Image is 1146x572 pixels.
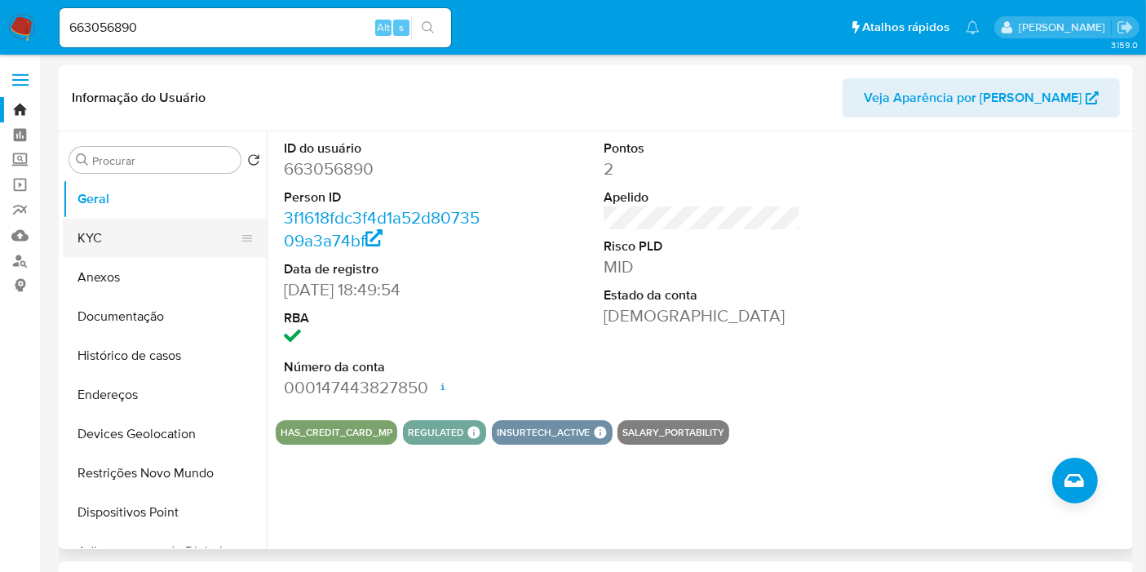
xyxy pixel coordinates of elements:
[76,153,89,166] button: Procurar
[60,17,451,38] input: Pesquise usuários ou casos...
[604,188,801,206] dt: Apelido
[92,153,234,168] input: Procurar
[63,532,267,571] button: Adiantamentos de Dinheiro
[843,78,1120,118] button: Veja Aparência por [PERSON_NAME]
[864,78,1082,118] span: Veja Aparência por [PERSON_NAME]
[284,376,481,399] dd: 000147443827850
[63,297,267,336] button: Documentação
[604,255,801,278] dd: MID
[966,20,980,34] a: Notificações
[63,180,267,219] button: Geral
[63,219,254,258] button: KYC
[284,206,480,252] a: 3f1618fdc3f4d1a52d8073509a3a74bf
[604,157,801,180] dd: 2
[604,237,801,255] dt: Risco PLD
[284,260,481,278] dt: Data de registro
[284,309,481,327] dt: RBA
[247,153,260,171] button: Retornar ao pedido padrão
[284,140,481,157] dt: ID do usuário
[604,140,801,157] dt: Pontos
[284,278,481,301] dd: [DATE] 18:49:54
[284,358,481,376] dt: Número da conta
[377,20,390,35] span: Alt
[63,258,267,297] button: Anexos
[284,157,481,180] dd: 663056890
[604,286,801,304] dt: Estado da conta
[63,415,267,454] button: Devices Geolocation
[284,188,481,206] dt: Person ID
[63,454,267,493] button: Restrições Novo Mundo
[63,493,267,532] button: Dispositivos Point
[862,19,949,36] span: Atalhos rápidos
[411,16,445,39] button: search-icon
[604,304,801,327] dd: [DEMOGRAPHIC_DATA]
[63,336,267,375] button: Histórico de casos
[1117,19,1134,36] a: Sair
[399,20,404,35] span: s
[72,90,206,106] h1: Informação do Usuário
[1019,20,1111,35] p: jhonata.costa@mercadolivre.com
[63,375,267,415] button: Endereços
